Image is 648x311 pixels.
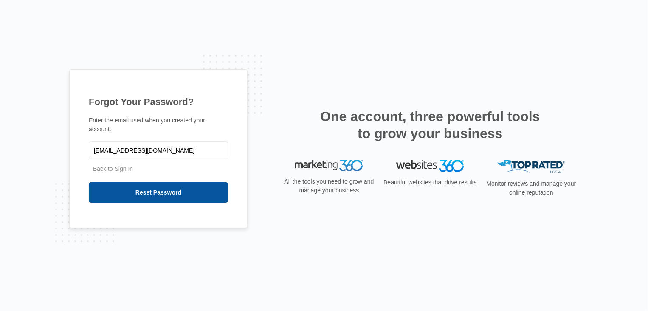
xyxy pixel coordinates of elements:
img: Marketing 360 [295,160,363,172]
h1: Forgot Your Password? [89,95,228,109]
p: All the tools you need to grow and manage your business [282,177,377,195]
p: Monitor reviews and manage your online reputation [484,179,579,197]
input: Reset Password [89,182,228,203]
p: Beautiful websites that drive results [383,178,478,187]
img: Top Rated Local [497,160,565,174]
p: Enter the email used when you created your account. [89,116,228,134]
h2: One account, three powerful tools to grow your business [318,108,543,142]
img: Websites 360 [396,160,464,172]
input: Email [89,141,228,159]
a: Back to Sign In [93,165,133,172]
